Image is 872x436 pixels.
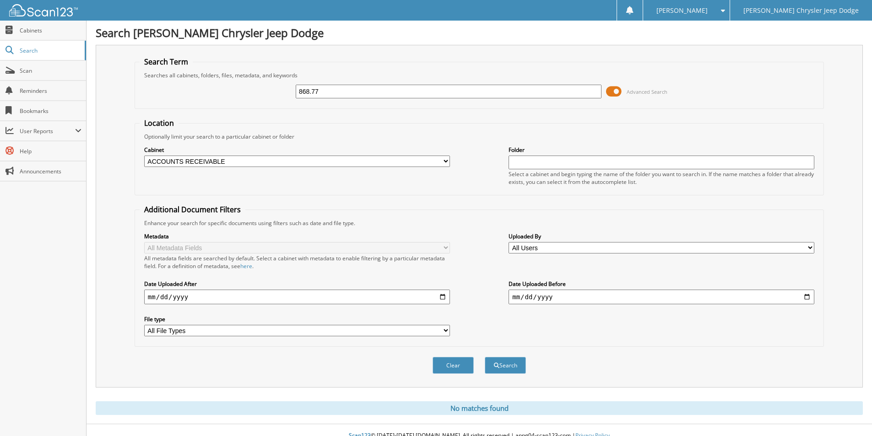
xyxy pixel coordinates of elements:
div: Optionally limit your search to a particular cabinet or folder [140,133,819,140]
span: Bookmarks [20,107,81,115]
span: Advanced Search [627,88,667,95]
span: Reminders [20,87,81,95]
div: Searches all cabinets, folders, files, metadata, and keywords [140,71,819,79]
span: Scan [20,67,81,75]
label: Date Uploaded Before [509,280,814,288]
img: scan123-logo-white.svg [9,4,78,16]
a: here [240,262,252,270]
span: Help [20,147,81,155]
span: Search [20,47,80,54]
legend: Search Term [140,57,193,67]
input: start [144,290,450,304]
label: File type [144,315,450,323]
div: No matches found [96,401,863,415]
input: end [509,290,814,304]
h1: Search [PERSON_NAME] Chrysler Jeep Dodge [96,25,863,40]
button: Clear [433,357,474,374]
div: Enhance your search for specific documents using filters such as date and file type. [140,219,819,227]
div: Select a cabinet and begin typing the name of the folder you want to search in. If the name match... [509,170,814,186]
legend: Location [140,118,179,128]
span: Cabinets [20,27,81,34]
span: [PERSON_NAME] Chrysler Jeep Dodge [743,8,859,13]
span: Announcements [20,167,81,175]
span: [PERSON_NAME] [656,8,708,13]
label: Folder [509,146,814,154]
label: Uploaded By [509,232,814,240]
div: All metadata fields are searched by default. Select a cabinet with metadata to enable filtering b... [144,254,450,270]
button: Search [485,357,526,374]
label: Cabinet [144,146,450,154]
label: Date Uploaded After [144,280,450,288]
legend: Additional Document Filters [140,205,245,215]
label: Metadata [144,232,450,240]
span: User Reports [20,127,75,135]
